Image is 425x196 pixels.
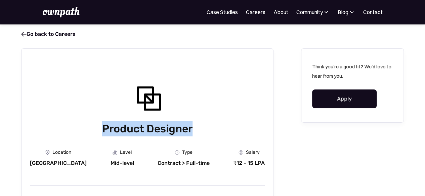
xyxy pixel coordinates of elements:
p: Think you're a good fit? We'd love to hear from you. [312,62,393,81]
div: Location [52,150,71,155]
img: Location Icon - Job Board X Webflow Template [45,150,50,155]
div: Mid-level [111,160,134,167]
div: [GEOGRAPHIC_DATA] [30,160,87,167]
div: Contract > Full-time [158,160,210,167]
div: ₹12 - 15 LPA [233,160,265,167]
div: Community [296,8,323,16]
img: Graph Icon - Job Board X Webflow Template [113,150,117,155]
div: Blog [338,8,348,16]
a: About [273,8,288,16]
div: Type [182,150,193,155]
h1: Product Designer [30,121,265,136]
a: Contact [363,8,383,16]
div: Salary [246,150,260,155]
a: Apply [312,89,377,108]
span:  [21,31,27,38]
div: Blog [338,8,355,16]
img: Money Icon - Job Board X Webflow Template [239,150,243,155]
div: Community [296,8,330,16]
a: Careers [246,8,265,16]
img: Clock Icon - Job Board X Webflow Template [175,150,179,155]
div: Level [120,150,132,155]
a: Go back to Careers [21,31,76,37]
a: Case Studies [207,8,238,16]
